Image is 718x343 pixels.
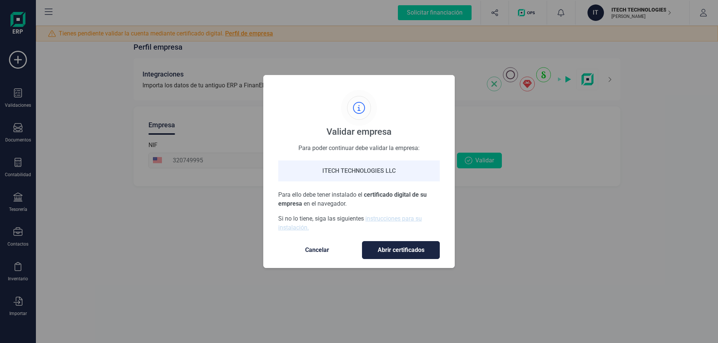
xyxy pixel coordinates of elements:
span: Cancelar [286,246,349,255]
button: Abrir certificados [362,241,440,259]
p: Si no lo tiene, siga las siguientes [278,214,440,232]
div: ITECH TECHNOLOGIES LLC [278,160,440,181]
span: Abrir certificados [370,246,432,255]
button: Cancelar [278,241,356,259]
div: Para poder continuar debe validar la empresa: [278,144,440,152]
p: Para ello debe tener instalado el en el navegador. [278,190,440,208]
div: Validar empresa [326,126,392,138]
